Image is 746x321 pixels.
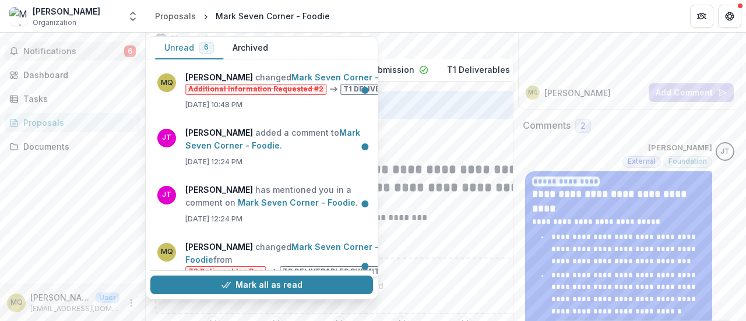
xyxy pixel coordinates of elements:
button: Archived [223,37,277,59]
p: added a comment to . [185,126,366,152]
p: changed from [185,71,462,95]
p: has mentioned you in a comment on . [185,184,366,209]
div: [PERSON_NAME] [33,5,100,17]
span: External [628,157,656,165]
div: Mark Ng Jun Qi [10,299,23,306]
a: Proposals [5,113,140,132]
img: Mark Ng Jun Qi [9,7,28,26]
span: Notifications [23,47,124,57]
button: More [124,296,138,310]
div: Dashboard [23,69,131,81]
p: T1 Deliverables Submission [447,64,559,76]
span: 6 [204,43,209,51]
button: Open entity switcher [125,5,141,28]
p: [EMAIL_ADDRESS][DOMAIN_NAME] [30,304,119,314]
div: Proposals [155,10,196,22]
a: Mark Seven Corner - Foodie [185,128,360,150]
button: Add Comment [649,83,734,102]
button: Unread [155,37,223,59]
div: Mark Ng Jun Qi [528,90,537,96]
a: Mark Seven Corner - Foodie [185,242,379,264]
span: Organization [33,17,76,28]
p: changed from [185,241,402,277]
button: Get Help [718,5,741,28]
h2: Comments [523,120,571,131]
div: Josselyn Tan [720,148,730,156]
div: Tasks [23,93,131,105]
p: User [96,292,119,303]
span: Foundation [668,157,707,165]
nav: breadcrumb [150,8,335,24]
div: Mark Seven Corner - Foodie [216,10,330,22]
div: Documents [23,140,131,153]
a: Tasks [5,89,140,108]
button: Partners [690,5,713,28]
a: Dashboard [5,65,140,84]
a: Proposals [150,8,200,24]
div: No due date [171,33,220,45]
p: [PERSON_NAME] [648,142,712,154]
a: Mark Seven Corner - Foodie [291,72,409,82]
p: [PERSON_NAME] [544,87,611,99]
span: 6 [124,45,136,57]
p: [PERSON_NAME] [30,291,91,304]
button: Mark all as read [150,276,373,294]
a: Documents [5,137,140,156]
div: Proposals [23,117,131,129]
span: 2 [580,121,586,131]
button: Notifications6 [5,42,140,61]
a: Mark Seven Corner - Foodie [238,197,356,207]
